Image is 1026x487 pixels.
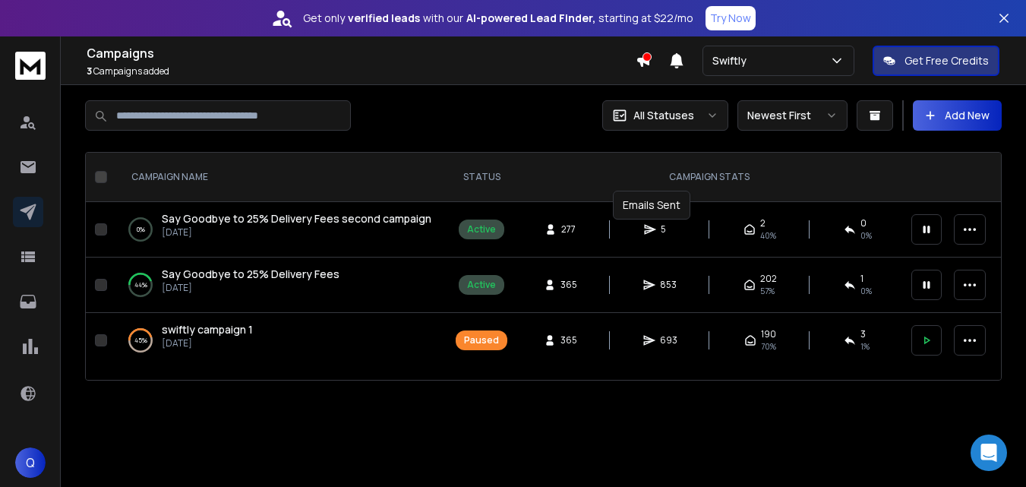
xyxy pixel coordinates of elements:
[162,267,339,282] a: Say Goodbye to 25% Delivery Fees
[162,322,253,337] span: swiftly campaign 1
[87,44,636,62] h1: Campaigns
[971,435,1007,471] div: Open Intercom Messenger
[660,334,677,346] span: 693
[760,217,766,229] span: 2
[661,223,676,236] span: 5
[737,100,848,131] button: Newest First
[134,277,147,293] p: 44 %
[710,11,751,26] p: Try Now
[15,52,46,80] img: logo
[712,53,753,68] p: Swiftly
[15,447,46,478] button: Q
[113,313,447,368] td: 45%swiftly campaign 1[DATE]
[467,279,496,291] div: Active
[760,273,777,285] span: 202
[860,217,867,229] span: 0
[464,334,499,346] div: Paused
[860,328,866,340] span: 3
[87,65,92,77] span: 3
[613,191,690,220] div: Emails Sent
[134,333,147,348] p: 45 %
[873,46,999,76] button: Get Free Credits
[761,328,776,340] span: 190
[561,223,576,236] span: 277
[560,334,577,346] span: 365
[467,223,496,236] div: Active
[760,229,776,242] span: 40 %
[913,100,1002,131] button: Add New
[860,273,863,285] span: 1
[162,337,253,349] p: [DATE]
[516,153,902,202] th: CAMPAIGN STATS
[162,211,431,226] a: Say Goodbye to 25% Delivery Fees second campaign
[162,226,431,239] p: [DATE]
[760,285,775,297] span: 57 %
[860,285,872,297] span: 0 %
[137,222,145,237] p: 0 %
[447,153,516,202] th: STATUS
[633,108,694,123] p: All Statuses
[303,11,693,26] p: Get only with our starting at $22/mo
[660,279,677,291] span: 853
[162,282,339,294] p: [DATE]
[860,340,870,353] span: 1 %
[860,229,872,242] span: 0 %
[113,153,447,202] th: CAMPAIGN NAME
[348,11,420,26] strong: verified leads
[162,267,339,281] span: Say Goodbye to 25% Delivery Fees
[87,65,636,77] p: Campaigns added
[113,258,447,313] td: 44%Say Goodbye to 25% Delivery Fees[DATE]
[162,322,253,337] a: swiftly campaign 1
[560,279,577,291] span: 365
[113,202,447,258] td: 0%Say Goodbye to 25% Delivery Fees second campaign[DATE]
[904,53,989,68] p: Get Free Credits
[706,6,756,30] button: Try Now
[761,340,776,353] span: 70 %
[466,11,595,26] strong: AI-powered Lead Finder,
